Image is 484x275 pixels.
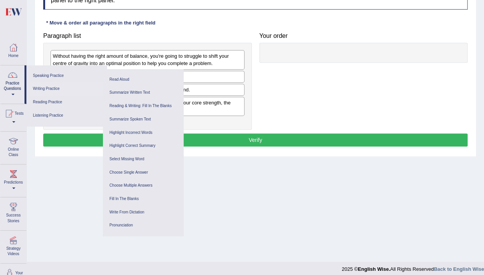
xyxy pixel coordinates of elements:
div: * Move & order all paragraphs in the right field [43,19,158,26]
h4: Your order [259,33,468,39]
a: Online Class [0,132,26,162]
a: Highlight Incorrect Words [107,126,179,140]
a: Reading & Writing: Fill In The Blanks [107,99,179,113]
a: Strategy Videos [0,231,26,261]
a: Summarize Written Text [107,86,179,99]
a: Predictions [0,164,26,195]
a: Summarize Spoken Text [107,113,179,126]
a: Writing Practice [30,82,103,96]
a: Listening Practice [30,109,103,122]
strong: English Wise. [358,266,390,272]
a: Select Missing Word [107,153,179,166]
div: 2025 © All Rights Reserved [342,262,484,273]
div: Without having the right amount of balance, you're going to struggle to shift your centre of grav... [51,50,244,69]
a: Home [0,38,26,63]
a: Success Stories [0,197,26,228]
a: Write From Dictation [107,206,179,219]
button: Verify [43,133,468,146]
a: Choose Single Answer [107,166,179,179]
a: Fill In The Blanks [107,192,179,206]
a: Choose Multiple Answers [107,179,179,192]
a: Pronunciation [107,219,179,232]
a: Read Aloud [107,73,179,86]
a: Reading Practice [30,96,103,109]
h4: Paragraph list [43,33,252,39]
a: Speaking Practice [30,69,103,83]
a: Practice Questions [0,65,24,101]
a: Tests [0,104,26,129]
a: Highlight Correct Summary [107,139,179,153]
a: Back to English Wise [434,266,484,272]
